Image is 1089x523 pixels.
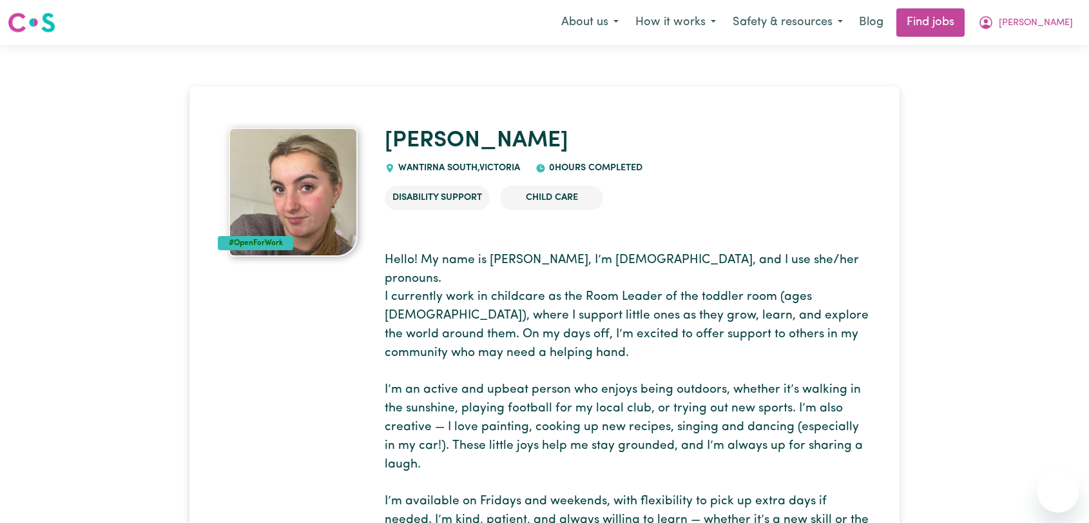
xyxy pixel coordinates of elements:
button: My Account [970,9,1081,36]
li: Child care [500,186,603,210]
img: Careseekers logo [8,11,55,34]
a: Careseekers logo [8,8,55,37]
button: About us [553,9,627,36]
span: [PERSON_NAME] [999,16,1073,30]
button: How it works [627,9,724,36]
div: #OpenForWork [218,236,294,250]
span: 0 hours completed [546,163,642,173]
button: Safety & resources [724,9,851,36]
a: Find jobs [896,8,965,37]
span: WANTIRNA SOUTH , Victoria [395,163,520,173]
iframe: Button to launch messaging window [1037,471,1079,513]
a: Blog [851,8,891,37]
img: Sarah [229,128,358,257]
a: [PERSON_NAME] [385,130,568,152]
li: Disability Support [385,186,490,210]
a: Sarah's profile picture'#OpenForWork [218,128,370,257]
